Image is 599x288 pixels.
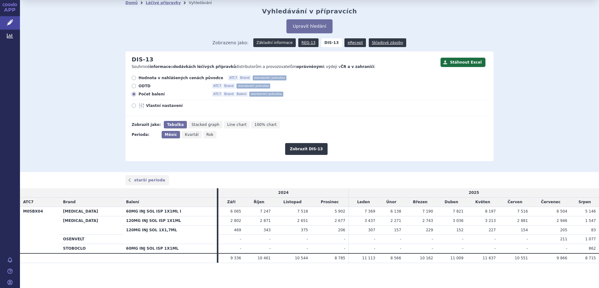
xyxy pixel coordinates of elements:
[400,237,401,241] span: -
[139,84,207,89] span: ODTD
[60,207,123,216] th: [MEDICAL_DATA]
[585,218,596,223] span: 1 547
[218,198,244,207] td: Září
[269,237,270,241] span: -
[441,58,485,67] button: Stáhnout Excel
[394,228,401,232] span: 157
[269,246,270,251] span: -
[212,38,249,47] span: Zobrazeno jako:
[557,218,567,223] span: 2 946
[311,198,348,207] td: Prosinec
[23,200,34,204] span: ATC7
[274,198,311,207] td: Listopad
[132,56,153,63] h2: DIS-13
[234,228,241,232] span: 469
[462,246,463,251] span: -
[432,246,433,251] span: -
[557,209,567,214] span: 6 504
[192,122,219,127] span: Stacked graph
[515,256,528,260] span: 10 551
[374,246,375,251] span: -
[146,103,215,108] span: Vlastní nastavení
[494,237,496,241] span: -
[499,198,531,207] td: Červen
[132,131,158,138] div: Perioda:
[60,244,123,253] th: STOBOCLO
[560,237,567,241] span: 211
[249,92,283,97] span: standardní jednotka
[167,122,183,127] span: Tabulka
[185,132,198,137] span: Kvartál
[307,237,308,241] span: -
[560,228,567,232] span: 205
[483,256,496,260] span: 11 637
[364,209,375,214] span: 7 369
[391,218,401,223] span: 2 271
[531,198,570,207] td: Červenec
[348,188,599,197] td: 2025
[218,188,348,197] td: 2024
[453,218,463,223] span: 3 036
[297,218,308,223] span: 2 651
[591,228,596,232] span: 83
[517,218,528,223] span: 2 881
[334,218,345,223] span: 2 677
[364,218,375,223] span: 3 437
[368,228,375,232] span: 307
[231,256,241,260] span: 9 336
[453,209,463,214] span: 7 821
[517,209,528,214] span: 7 516
[467,198,499,207] td: Květen
[391,256,401,260] span: 8 566
[426,228,433,232] span: 229
[139,92,207,97] span: Počet balení
[570,198,599,207] td: Srpen
[344,246,345,251] span: -
[260,218,270,223] span: 2 871
[228,75,238,80] span: ATC7
[344,237,345,241] span: -
[253,38,296,47] a: Základní informace
[132,64,437,70] p: Souhrnné o distributorům a provozovatelům k výdeji v .
[20,207,60,253] th: M05BX04
[527,237,528,241] span: -
[254,122,276,127] span: 100% chart
[374,237,375,241] span: -
[589,246,596,251] span: 862
[63,200,75,204] span: Brand
[404,198,436,207] td: Březen
[231,218,241,223] span: 2 802
[362,256,375,260] span: 11 113
[123,207,217,216] th: 60MG INJ SOL ISP 1X1ML I
[223,92,235,97] span: Brand
[139,75,223,80] span: Hodnota v nahlášených cenách původce
[485,209,496,214] span: 8 197
[348,198,378,207] td: Leden
[212,84,222,89] span: ATC7
[422,218,433,223] span: 2 743
[378,198,404,207] td: Únor
[264,228,271,232] span: 343
[489,228,496,232] span: 227
[301,228,308,232] span: 375
[585,209,596,214] span: 5 146
[236,84,270,89] span: standardní jednotka
[334,209,345,214] span: 5 902
[557,256,567,260] span: 9 866
[462,237,463,241] span: -
[212,92,222,97] span: ATC7
[227,122,246,127] span: Line chart
[258,256,271,260] span: 10 461
[432,237,433,241] span: -
[126,200,139,204] span: Balení
[207,132,214,137] span: Rok
[125,1,138,5] a: Domů
[391,209,401,214] span: 6 138
[150,65,171,69] strong: informace
[123,216,217,225] th: 120MG INJ SOL ISP 1X1ML
[456,228,464,232] span: 152
[240,246,241,251] span: -
[296,65,323,69] strong: oprávněným
[239,75,251,80] span: Brand
[123,225,217,244] th: 120MG INJ SOL 1X1,7ML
